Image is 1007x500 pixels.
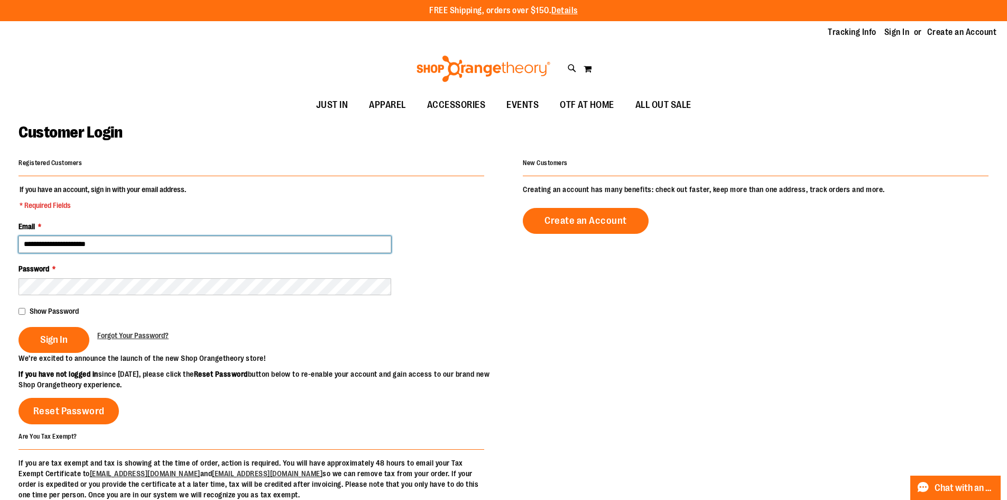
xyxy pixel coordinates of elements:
img: Shop Orangetheory [415,56,552,82]
span: Sign In [40,334,68,346]
a: Reset Password [19,398,119,424]
strong: If you have not logged in [19,370,98,378]
strong: Reset Password [194,370,248,378]
span: Customer Login [19,123,122,141]
span: ALL OUT SALE [635,93,691,117]
span: APPAREL [369,93,406,117]
span: OTF AT HOME [560,93,614,117]
span: Forgot Your Password? [97,331,169,340]
a: [EMAIL_ADDRESS][DOMAIN_NAME] [90,469,200,478]
legend: If you have an account, sign in with your email address. [19,184,187,211]
p: We’re excited to announce the launch of the new Shop Orangetheory store! [19,353,504,363]
span: EVENTS [506,93,539,117]
span: JUST IN [316,93,348,117]
a: [EMAIL_ADDRESS][DOMAIN_NAME] [212,469,322,478]
span: Chat with an Expert [935,483,994,493]
a: Tracking Info [828,26,876,38]
span: * Required Fields [20,200,186,211]
a: Create an Account [927,26,997,38]
button: Chat with an Expert [910,476,1001,500]
a: Forgot Your Password? [97,330,169,341]
p: Creating an account has many benefits: check out faster, keep more than one address, track orders... [523,184,988,195]
p: since [DATE], please click the button below to re-enable your account and gain access to our bran... [19,369,504,390]
a: Details [551,6,578,15]
p: If you are tax exempt and tax is showing at the time of order, action is required. You will have ... [19,458,484,500]
strong: New Customers [523,159,568,167]
a: Sign In [884,26,910,38]
span: Email [19,222,35,231]
span: Show Password [30,307,79,315]
p: FREE Shipping, orders over $150. [429,5,578,17]
span: Reset Password [33,405,105,417]
button: Sign In [19,327,89,353]
a: Create an Account [523,208,649,234]
strong: Registered Customers [19,159,82,167]
span: Create an Account [544,215,627,226]
span: ACCESSORIES [427,93,486,117]
strong: Are You Tax Exempt? [19,432,77,440]
span: Password [19,265,49,273]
